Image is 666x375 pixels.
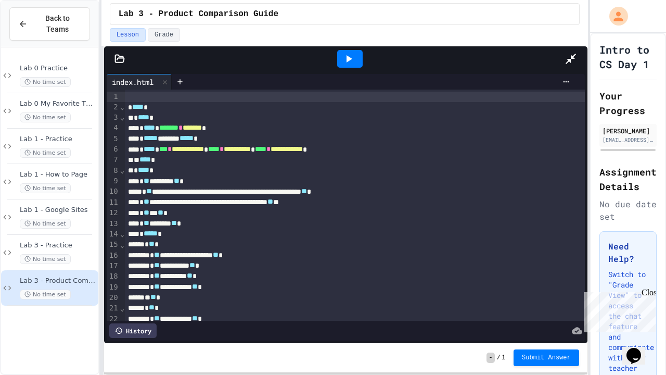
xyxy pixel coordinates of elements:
[20,77,71,87] span: No time set
[599,89,657,118] h2: Your Progress
[20,148,71,158] span: No time set
[598,4,631,28] div: My Account
[20,206,96,215] span: Lab 1 - Google Sites
[497,354,501,362] span: /
[107,208,120,218] div: 12
[107,229,120,240] div: 14
[20,254,71,264] span: No time set
[107,166,120,176] div: 8
[580,288,656,332] iframe: chat widget
[107,113,120,123] div: 3
[20,277,96,285] span: Lab 3 - Product Comparison Guide
[107,240,120,250] div: 15
[107,134,120,144] div: 5
[120,166,125,174] span: Fold line
[107,293,120,303] div: 20
[107,282,120,293] div: 19
[502,354,505,362] span: 1
[599,198,657,223] div: No due date set
[120,230,125,238] span: Fold line
[20,113,71,122] span: No time set
[107,123,120,133] div: 4
[120,103,125,111] span: Fold line
[120,241,125,249] span: Fold line
[20,183,71,193] span: No time set
[20,99,96,108] span: Lab 0 My Favorite Things
[514,349,579,366] button: Submit Answer
[109,323,157,338] div: History
[107,303,120,314] div: 21
[107,74,172,90] div: index.html
[120,113,125,121] span: Fold line
[486,353,494,363] span: -
[608,240,648,265] h3: Need Help?
[522,354,571,362] span: Submit Answer
[599,165,657,194] h2: Assignment Details
[4,4,72,66] div: Chat with us now!Close
[107,186,120,197] div: 10
[107,102,120,113] div: 2
[603,136,654,144] div: [EMAIL_ADDRESS][DOMAIN_NAME]
[148,28,180,42] button: Grade
[107,314,120,324] div: 22
[107,92,120,102] div: 1
[107,271,120,282] div: 18
[20,241,96,250] span: Lab 3 - Practice
[20,290,71,299] span: No time set
[20,170,96,179] span: Lab 1 - How to Page
[107,144,120,155] div: 6
[599,42,657,71] h1: Intro to CS Day 1
[622,333,656,365] iframe: chat widget
[107,261,120,271] div: 17
[120,304,125,312] span: Fold line
[107,251,120,261] div: 16
[107,77,159,87] div: index.html
[107,155,120,165] div: 7
[107,197,120,208] div: 11
[9,7,90,41] button: Back to Teams
[603,126,654,135] div: [PERSON_NAME]
[110,28,146,42] button: Lesson
[107,176,120,186] div: 9
[20,219,71,229] span: No time set
[107,219,120,229] div: 13
[34,13,81,35] span: Back to Teams
[119,8,278,20] span: Lab 3 - Product Comparison Guide
[20,135,96,144] span: Lab 1 - Practice
[20,64,96,73] span: Lab 0 Practice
